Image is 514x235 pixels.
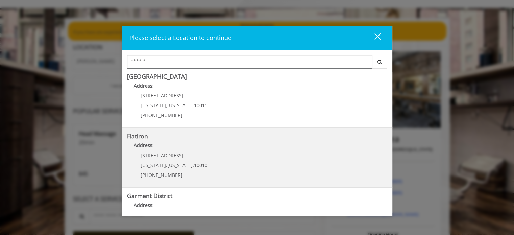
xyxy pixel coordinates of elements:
[166,102,167,109] span: ,
[141,152,183,159] span: [STREET_ADDRESS]
[167,102,193,109] span: [US_STATE]
[127,72,187,80] b: [GEOGRAPHIC_DATA]
[376,60,384,64] i: Search button
[141,112,182,118] span: [PHONE_NUMBER]
[367,33,380,43] div: close dialog
[194,102,207,109] span: 10011
[127,55,387,72] div: Center Select
[134,142,154,148] b: Address:
[134,202,154,208] b: Address:
[193,102,194,109] span: ,
[194,162,207,168] span: 10010
[141,102,166,109] span: [US_STATE]
[141,172,182,178] span: [PHONE_NUMBER]
[166,162,167,168] span: ,
[362,31,385,45] button: close dialog
[141,92,183,99] span: [STREET_ADDRESS]
[127,132,148,140] b: Flatiron
[167,162,193,168] span: [US_STATE]
[127,192,172,200] b: Garment District
[127,55,372,69] input: Search Center
[141,162,166,168] span: [US_STATE]
[193,162,194,168] span: ,
[129,33,231,42] span: Please select a Location to continue
[134,83,154,89] b: Address:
